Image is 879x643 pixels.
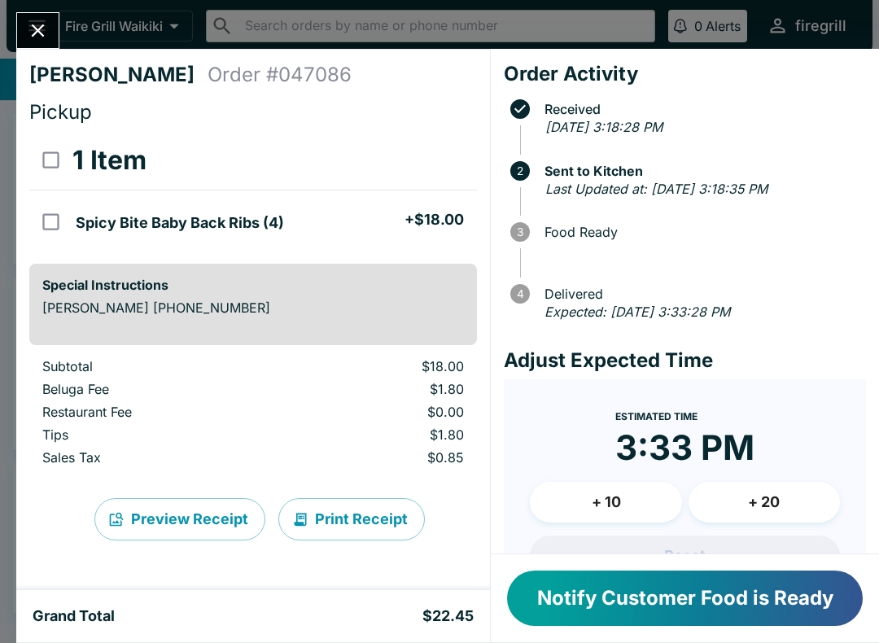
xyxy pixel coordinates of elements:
[29,63,208,87] h4: [PERSON_NAME]
[297,358,464,374] p: $18.00
[29,131,477,251] table: orders table
[297,404,464,420] p: $0.00
[544,304,730,320] em: Expected: [DATE] 3:33:28 PM
[94,498,265,540] button: Preview Receipt
[42,426,271,443] p: Tips
[504,348,866,373] h4: Adjust Expected Time
[504,62,866,86] h4: Order Activity
[536,287,866,301] span: Delivered
[536,164,866,178] span: Sent to Kitchen
[42,449,271,466] p: Sales Tax
[17,13,59,48] button: Close
[42,358,271,374] p: Subtotal
[545,119,663,135] em: [DATE] 3:18:28 PM
[72,144,146,177] h3: 1 Item
[615,426,754,469] time: 3:33 PM
[530,482,681,523] button: + 10
[517,287,524,300] text: 4
[76,213,284,233] h5: Spicy Bite Baby Back Ribs (4)
[42,381,271,397] p: Beluga Fee
[405,210,464,230] h5: + $18.00
[545,181,767,197] em: Last Updated at: [DATE] 3:18:35 PM
[297,449,464,466] p: $0.85
[536,102,866,116] span: Received
[615,410,698,422] span: Estimated Time
[507,571,863,626] button: Notify Customer Food is Ready
[278,498,425,540] button: Print Receipt
[42,277,464,293] h6: Special Instructions
[422,606,474,626] h5: $22.45
[29,358,477,472] table: orders table
[517,164,523,177] text: 2
[33,606,115,626] h5: Grand Total
[42,300,464,316] p: [PERSON_NAME] [PHONE_NUMBER]
[208,63,352,87] h4: Order # 047086
[29,100,92,124] span: Pickup
[42,404,271,420] p: Restaurant Fee
[517,225,523,238] text: 3
[536,225,866,239] span: Food Ready
[297,426,464,443] p: $1.80
[689,482,840,523] button: + 20
[297,381,464,397] p: $1.80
